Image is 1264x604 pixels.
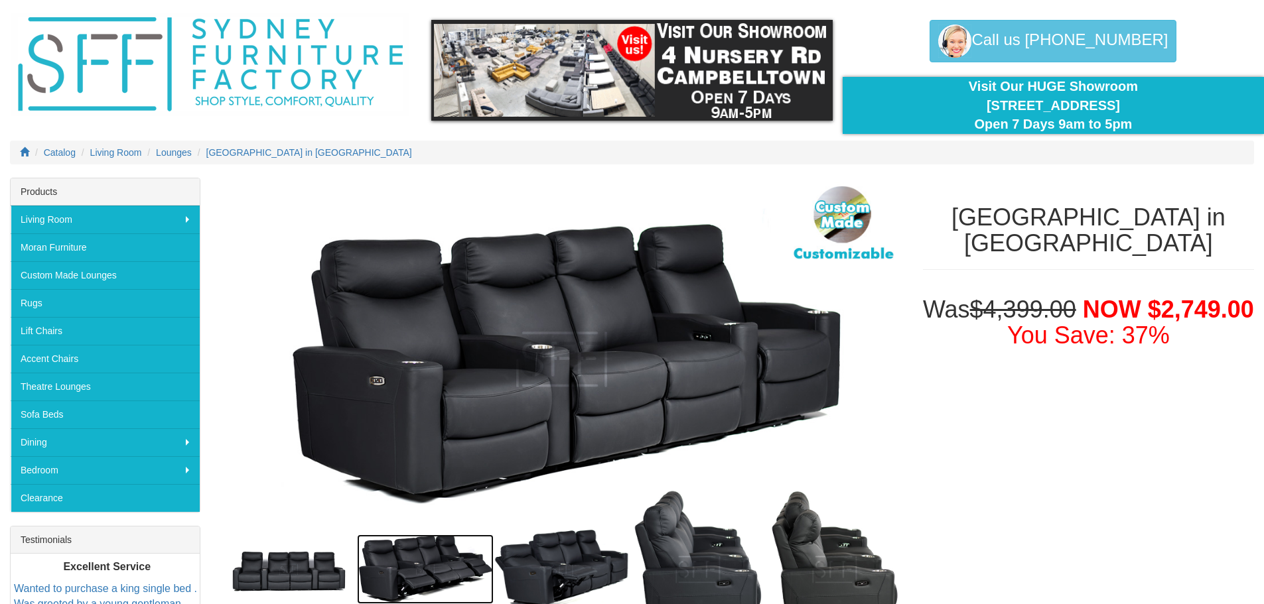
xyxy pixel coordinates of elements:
[90,147,142,158] a: Living Room
[11,484,200,512] a: Clearance
[156,147,192,158] a: Lounges
[431,20,833,121] img: showroom.gif
[970,296,1076,323] del: $4,399.00
[206,147,412,158] a: [GEOGRAPHIC_DATA] in [GEOGRAPHIC_DATA]
[11,373,200,400] a: Theatre Lounges
[11,317,200,345] a: Lift Chairs
[11,526,200,554] div: Testimonials
[11,13,409,116] img: Sydney Furniture Factory
[1083,296,1254,323] span: NOW $2,749.00
[11,261,200,289] a: Custom Made Lounges
[923,296,1254,349] h1: Was
[11,400,200,428] a: Sofa Beds
[11,233,200,261] a: Moran Furniture
[11,178,200,206] div: Products
[11,206,200,233] a: Living Room
[11,456,200,484] a: Bedroom
[1007,322,1170,349] font: You Save: 37%
[63,561,151,572] b: Excellent Service
[11,345,200,373] a: Accent Chairs
[11,289,200,317] a: Rugs
[44,147,76,158] a: Catalog
[11,428,200,456] a: Dining
[923,204,1254,257] h1: [GEOGRAPHIC_DATA] in [GEOGRAPHIC_DATA]
[853,77,1254,134] div: Visit Our HUGE Showroom [STREET_ADDRESS] Open 7 Days 9am to 5pm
